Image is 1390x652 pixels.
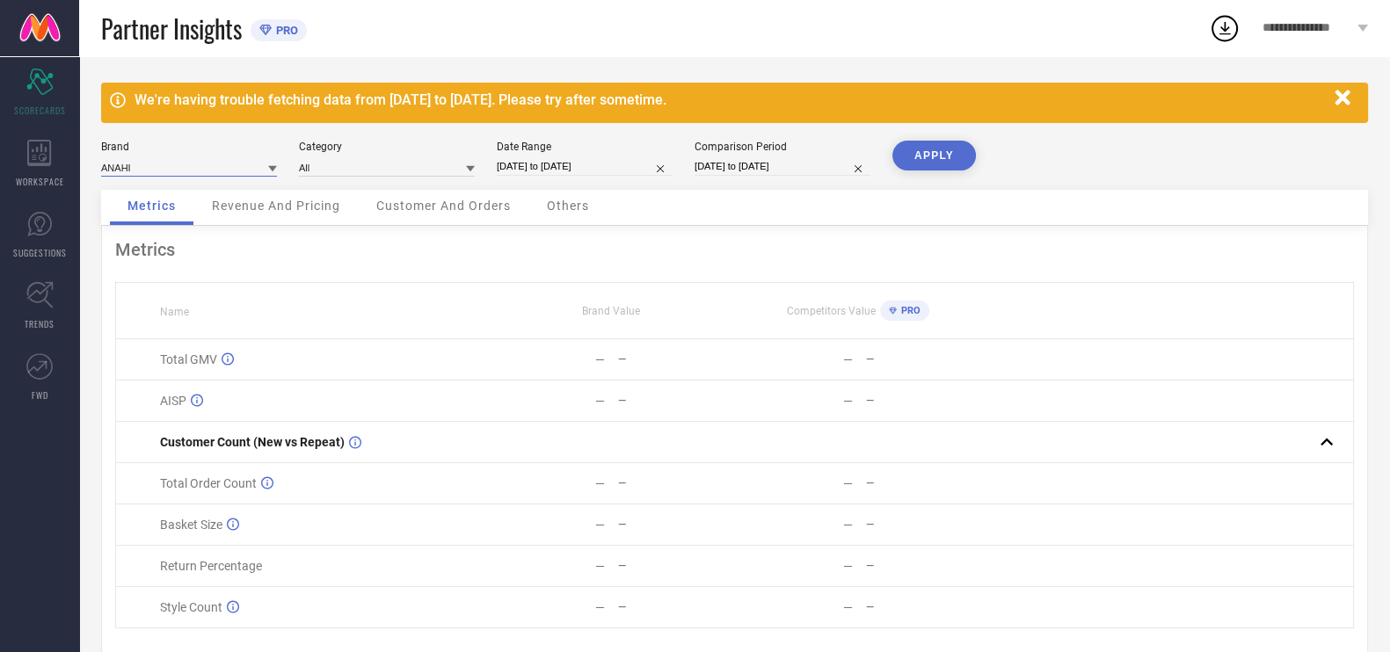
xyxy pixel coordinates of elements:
input: Select comparison period [695,157,870,176]
div: We're having trouble fetching data from [DATE] to [DATE]. Please try after sometime. [135,91,1326,108]
div: — [843,559,853,573]
span: TRENDS [25,317,55,330]
span: Total Order Count [160,476,257,490]
input: Select date range [497,157,673,176]
div: — [595,600,605,614]
span: WORKSPACE [16,175,64,188]
div: — [595,476,605,490]
div: — [843,394,853,408]
span: Competitors Value [787,305,876,317]
div: — [866,395,981,407]
span: Others [547,199,589,213]
span: SUGGESTIONS [13,246,67,259]
div: Brand [101,141,277,153]
div: Date Range [497,141,673,153]
div: Open download list [1209,12,1241,44]
span: Customer Count (New vs Repeat) [160,435,345,449]
span: AISP [160,394,186,408]
span: Total GMV [160,352,217,366]
div: — [595,394,605,408]
div: — [618,601,733,613]
span: Customer And Orders [376,199,511,213]
div: — [618,395,733,407]
span: Brand Value [582,305,640,317]
span: Revenue And Pricing [212,199,340,213]
span: Name [160,306,189,318]
div: Comparison Period [695,141,870,153]
span: Style Count [160,600,222,614]
span: PRO [897,305,921,316]
button: APPLY [892,141,976,170]
span: FWD [32,388,48,402]
span: SCORECARDS [14,104,66,117]
div: — [618,353,733,366]
div: — [595,559,605,573]
span: Partner Insights [101,11,242,47]
div: — [843,352,853,366]
div: — [843,476,853,490]
div: — [843,518,853,532]
div: Metrics [115,239,1354,260]
div: — [618,560,733,572]
div: — [866,518,981,531]
div: — [595,352,605,366]
span: Return Percentage [160,559,262,573]
div: — [595,518,605,532]
div: — [866,601,981,613]
div: — [843,600,853,614]
span: Basket Size [160,518,222,532]
div: — [866,560,981,572]
div: — [866,477,981,489]
span: PRO [272,24,298,37]
div: Category [299,141,475,153]
div: — [618,518,733,531]
div: — [618,477,733,489]
span: Metrics [127,199,176,213]
div: — [866,353,981,366]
